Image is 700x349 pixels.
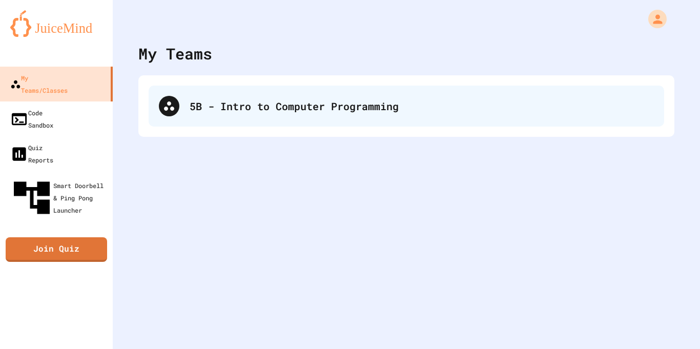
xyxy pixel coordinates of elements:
[190,98,654,114] div: 5B - Intro to Computer Programming
[10,141,53,166] div: Quiz Reports
[10,72,68,96] div: My Teams/Classes
[138,42,212,65] div: My Teams
[637,7,669,31] div: My Account
[10,10,102,37] img: logo-orange.svg
[149,86,664,127] div: 5B - Intro to Computer Programming
[10,107,53,131] div: Code Sandbox
[10,176,109,219] div: Smart Doorbell & Ping Pong Launcher
[6,237,107,262] a: Join Quiz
